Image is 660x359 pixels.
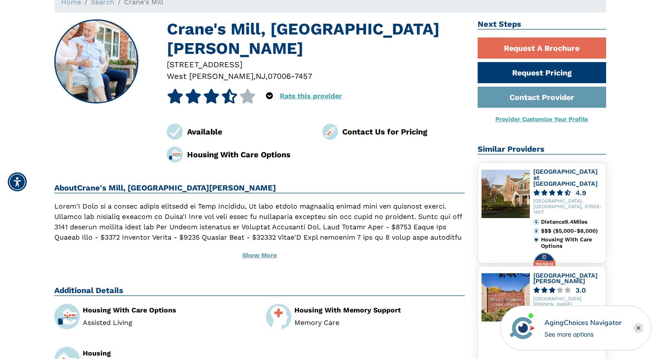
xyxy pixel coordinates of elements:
div: 07006-7457 [268,70,312,82]
li: Assisted Living [83,319,253,326]
div: Available [187,126,310,137]
a: Provider Customize Your Profile [495,116,588,122]
span: , [266,72,268,81]
a: Rate this provider [280,92,342,100]
h2: About Crane's Mill, [GEOGRAPHIC_DATA][PERSON_NAME] [54,183,465,194]
img: premium-profile-badge.svg [533,253,556,274]
div: See more options [544,330,622,339]
h1: Crane's Mill, [GEOGRAPHIC_DATA][PERSON_NAME] [167,19,465,59]
h2: Similar Providers [478,144,606,155]
div: Contact Us for Pricing [342,126,465,137]
div: 4.9 [576,190,586,196]
div: Housing With Care Options [187,149,310,160]
div: AgingChoices Navigator [544,318,622,328]
a: [GEOGRAPHIC_DATA][PERSON_NAME] [533,272,597,285]
a: Contact Provider [478,87,606,108]
div: [GEOGRAPHIC_DATA][PERSON_NAME] [533,297,602,308]
div: 3.0 [576,287,586,293]
span: , [253,72,256,81]
div: Housing With Care Options [83,307,253,314]
img: Crane's Mill, West Caldwell NJ [55,20,138,103]
h2: Next Steps [478,19,606,30]
a: 3.0 [533,287,602,293]
div: Accessibility Menu [8,172,27,191]
div: [STREET_ADDRESS] [167,59,465,70]
p: Lorem'I Dolo si a consec adipis elitsedd ei Temp Incididu, Ut labo etdolo magnaaliq enimad mini v... [54,201,465,305]
h2: Additional Details [54,286,465,296]
div: Housing With Care Options [541,237,602,249]
img: primary.svg [533,237,539,243]
img: cost.svg [533,228,539,234]
img: avatar [508,313,537,343]
li: Memory Care [294,319,465,326]
div: Distance 9.4 Miles [541,219,602,225]
div: Housing With Memory Support [294,307,465,314]
div: Popover trigger [266,89,273,103]
img: distance.svg [533,219,539,225]
a: [GEOGRAPHIC_DATA] at [GEOGRAPHIC_DATA] [533,168,597,187]
span: NJ [256,72,266,81]
a: Request A Brochure [478,37,606,59]
div: $$$ ($5,000-$8,000) [541,228,602,234]
button: Show More [54,246,465,265]
div: Housing [83,350,253,357]
div: Close [633,323,644,333]
a: 4.9 [533,190,602,196]
a: Request Pricing [478,62,606,83]
div: [GEOGRAPHIC_DATA], [GEOGRAPHIC_DATA], 07928-1407 [533,199,602,215]
span: West [PERSON_NAME] [167,72,253,81]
